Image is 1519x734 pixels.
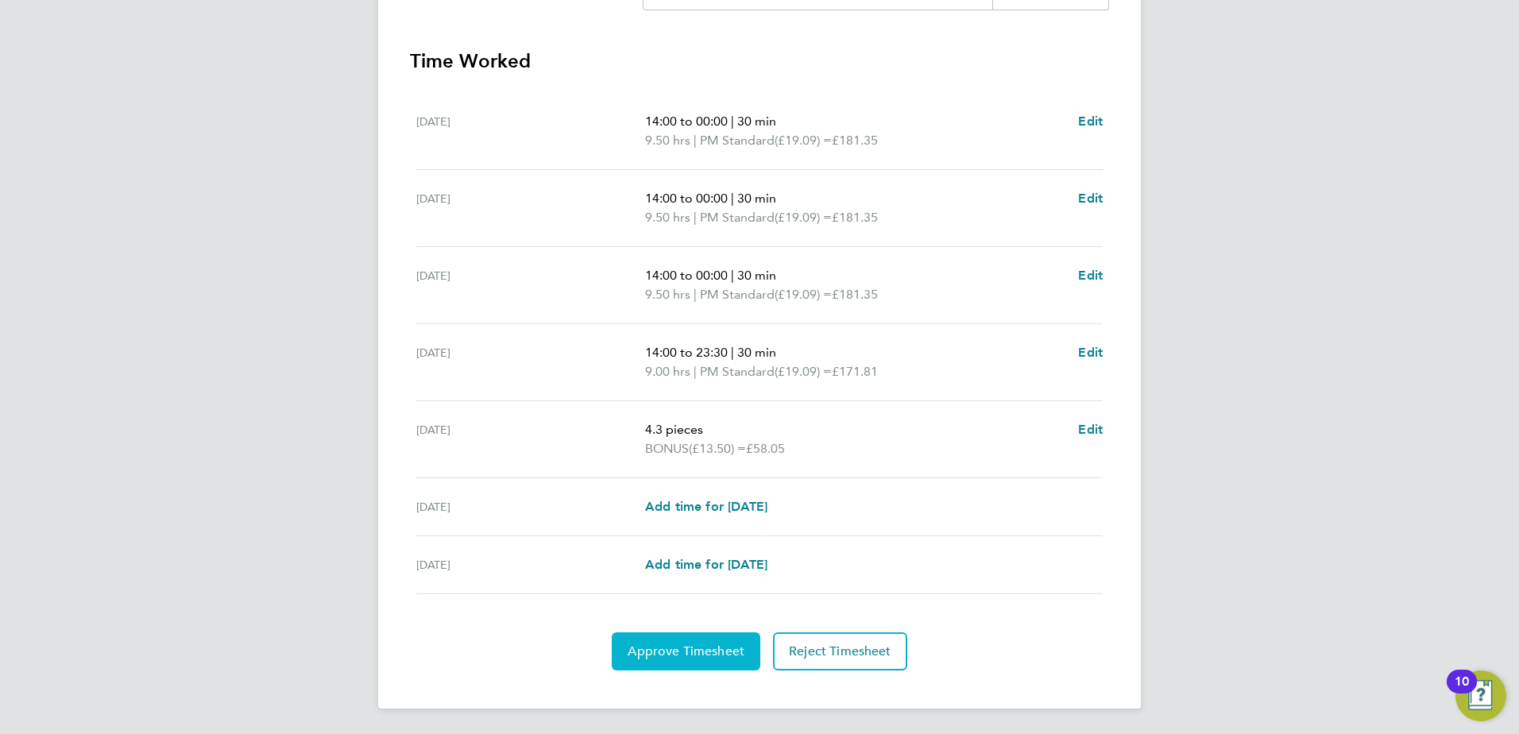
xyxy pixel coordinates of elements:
[731,191,734,206] span: |
[416,112,645,150] div: [DATE]
[645,499,767,514] span: Add time for [DATE]
[645,557,767,572] span: Add time for [DATE]
[645,497,767,516] a: Add time for [DATE]
[832,210,878,225] span: £181.35
[737,191,776,206] span: 30 min
[645,268,728,283] span: 14:00 to 00:00
[731,345,734,360] span: |
[731,268,734,283] span: |
[694,287,697,302] span: |
[1078,268,1103,283] span: Edit
[694,133,697,148] span: |
[645,191,728,206] span: 14:00 to 00:00
[645,555,767,574] a: Add time for [DATE]
[645,114,728,129] span: 14:00 to 00:00
[775,133,832,148] span: (£19.09) =
[737,114,776,129] span: 30 min
[416,420,645,458] div: [DATE]
[737,345,776,360] span: 30 min
[775,364,832,379] span: (£19.09) =
[731,114,734,129] span: |
[1078,114,1103,129] span: Edit
[773,632,907,670] button: Reject Timesheet
[612,632,760,670] button: Approve Timesheet
[700,285,775,304] span: PM Standard
[1078,191,1103,206] span: Edit
[645,364,690,379] span: 9.00 hrs
[689,441,746,456] span: (£13.50) =
[416,497,645,516] div: [DATE]
[700,208,775,227] span: PM Standard
[737,268,776,283] span: 30 min
[416,555,645,574] div: [DATE]
[832,364,878,379] span: £171.81
[1078,422,1103,437] span: Edit
[1078,345,1103,360] span: Edit
[700,131,775,150] span: PM Standard
[775,287,832,302] span: (£19.09) =
[694,210,697,225] span: |
[645,210,690,225] span: 9.50 hrs
[1078,420,1103,439] a: Edit
[1078,189,1103,208] a: Edit
[645,133,690,148] span: 9.50 hrs
[1078,112,1103,131] a: Edit
[775,210,832,225] span: (£19.09) =
[832,133,878,148] span: £181.35
[1455,682,1469,702] div: 10
[700,362,775,381] span: PM Standard
[1078,343,1103,362] a: Edit
[832,287,878,302] span: £181.35
[416,343,645,381] div: [DATE]
[694,364,697,379] span: |
[645,345,728,360] span: 14:00 to 23:30
[746,441,785,456] span: £58.05
[645,420,1065,439] p: 4.3 pieces
[628,643,744,659] span: Approve Timesheet
[1455,670,1506,721] button: Open Resource Center, 10 new notifications
[416,189,645,227] div: [DATE]
[645,439,689,458] span: BONUS
[410,48,1109,74] h3: Time Worked
[416,266,645,304] div: [DATE]
[645,287,690,302] span: 9.50 hrs
[1078,266,1103,285] a: Edit
[789,643,891,659] span: Reject Timesheet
